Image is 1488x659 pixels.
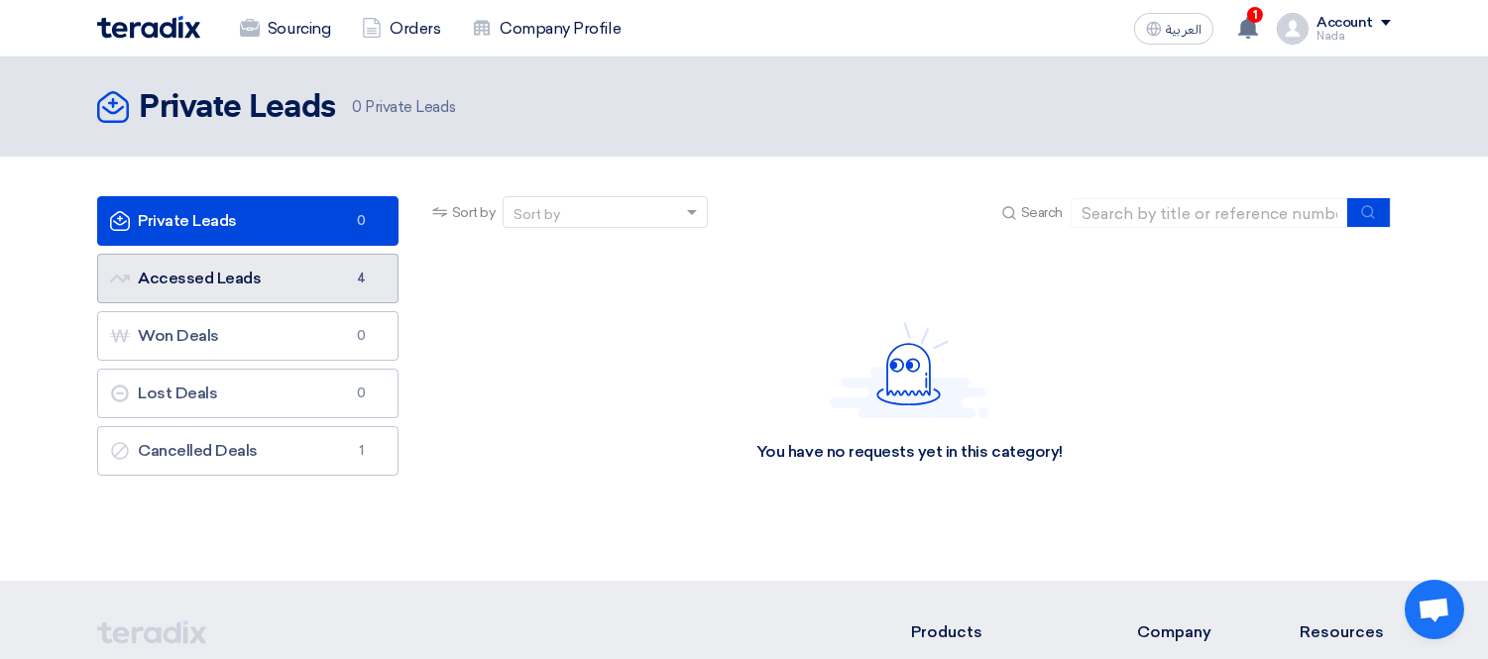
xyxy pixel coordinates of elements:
li: Products [911,620,1079,644]
span: 4 [350,269,374,288]
div: Nada [1316,31,1391,42]
div: Sort by [514,204,560,225]
a: Lost Deals0 [97,369,399,418]
span: 1 [350,441,374,461]
span: Sort by [452,202,496,223]
div: You have no requests yet in this category! [756,442,1063,463]
span: 0 [350,326,374,346]
input: Search by title or reference number [1071,198,1348,228]
span: 0 [350,211,374,231]
a: Orders [346,7,456,51]
span: العربية [1166,23,1202,37]
button: العربية [1134,13,1213,45]
a: Company Profile [456,7,636,51]
a: Cancelled Deals1 [97,426,399,476]
li: Resources [1300,620,1391,644]
a: Won Deals0 [97,311,399,361]
a: Accessed Leads4 [97,254,399,303]
a: Private Leads0 [97,196,399,246]
img: Teradix logo [97,16,200,39]
img: Hello [830,322,988,418]
li: Company [1137,620,1240,644]
div: Open chat [1405,580,1464,639]
span: Search [1021,202,1063,223]
a: Sourcing [224,7,346,51]
h2: Private Leads [139,88,336,128]
span: 0 [350,384,374,403]
span: Private Leads [352,96,455,119]
span: 0 [352,98,362,116]
div: Account [1316,15,1373,32]
span: 1 [1247,7,1263,23]
img: profile_test.png [1277,13,1309,45]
